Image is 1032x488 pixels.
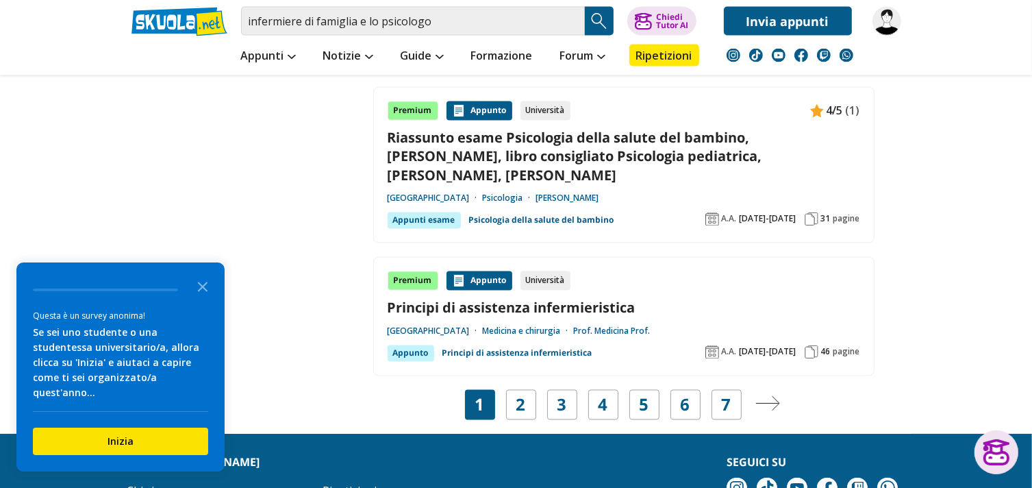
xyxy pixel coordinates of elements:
[446,271,512,291] div: Appunto
[810,104,824,118] img: Appunti contenuto
[846,102,860,120] span: (1)
[16,263,225,472] div: Survey
[805,345,818,359] img: Pagine
[33,428,208,455] button: Inizia
[817,49,831,62] img: twitch
[557,395,567,415] a: 3
[388,129,860,185] a: Riassunto esame Psicologia della salute del bambino, [PERSON_NAME], libro consigliato Psicologia ...
[238,45,299,69] a: Appunti
[640,395,649,415] a: 5
[705,345,719,359] img: Anno accademico
[740,214,796,225] span: [DATE]-[DATE]
[833,347,860,358] span: pagine
[388,101,438,121] div: Premium
[681,395,690,415] a: 6
[821,347,831,358] span: 46
[189,272,216,300] button: Close the survey
[722,395,731,415] a: 7
[33,309,208,322] div: Questa è un survey anonima!
[821,214,831,225] span: 31
[520,101,570,121] div: Università
[475,395,485,415] span: 1
[388,345,434,362] div: Appunto
[520,271,570,291] div: Università
[442,345,592,362] a: Principi di assistenza infermieristica
[483,193,536,204] a: Psicologia
[373,390,874,420] nav: Navigazione pagine
[740,347,796,358] span: [DATE]-[DATE]
[536,193,599,204] a: [PERSON_NAME]
[589,11,609,32] img: Cerca appunti, riassunti o versioni
[388,212,461,229] div: Appunti esame
[320,45,377,69] a: Notizie
[627,7,696,36] button: ChiediTutor AI
[755,395,780,415] a: Pagina successiva
[724,7,852,36] a: Invia appunti
[599,395,608,415] a: 4
[446,101,512,121] div: Appunto
[585,7,614,36] button: Search Button
[872,7,901,36] img: za_galeto
[388,193,483,204] a: [GEOGRAPHIC_DATA]
[468,45,536,69] a: Formazione
[727,49,740,62] img: instagram
[397,45,447,69] a: Guide
[727,454,786,469] strong: Seguici su
[388,299,860,317] a: Principi di assistenza infermieristica
[833,214,860,225] span: pagine
[722,214,737,225] span: A.A.
[656,13,688,29] div: Chiedi Tutor AI
[772,49,785,62] img: youtube
[574,326,651,337] a: Prof. Medicina Prof.
[483,326,574,337] a: Medicina e chirurgia
[755,396,780,411] img: Pagina successiva
[722,347,737,358] span: A.A.
[705,212,719,226] img: Anno accademico
[557,45,609,69] a: Forum
[629,45,699,66] a: Ripetizioni
[469,212,614,229] a: Psicologia della salute del bambino
[388,326,483,337] a: [GEOGRAPHIC_DATA]
[749,49,763,62] img: tiktok
[805,212,818,226] img: Pagine
[794,49,808,62] img: facebook
[827,102,843,120] span: 4/5
[33,325,208,400] div: Se sei uno studente o una studentessa universitario/a, allora clicca su 'Inizia' e aiutaci a capi...
[452,274,466,288] img: Appunti contenuto
[452,104,466,118] img: Appunti contenuto
[388,271,438,291] div: Premium
[840,49,853,62] img: WhatsApp
[516,395,526,415] a: 2
[241,7,585,36] input: Cerca appunti, riassunti o versioni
